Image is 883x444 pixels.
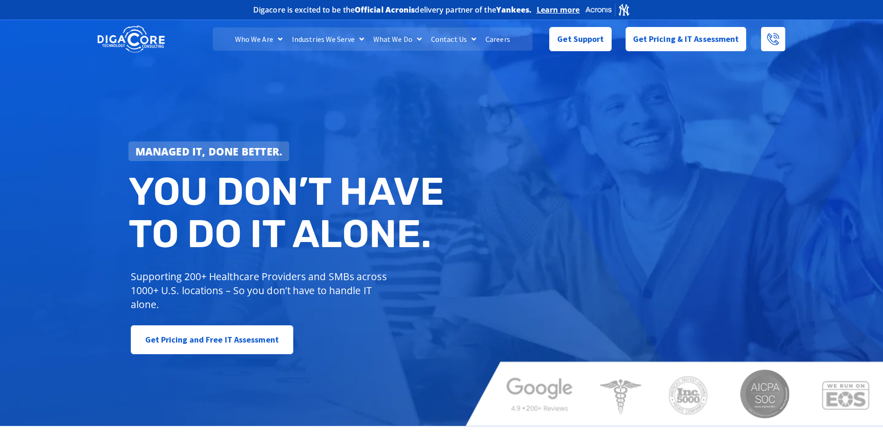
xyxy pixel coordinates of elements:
[135,144,283,158] strong: Managed IT, done better.
[287,27,369,51] a: Industries We Serve
[145,330,279,349] span: Get Pricing and Free IT Assessment
[253,6,532,13] h2: Digacore is excited to be the delivery partner of the
[549,27,611,51] a: Get Support
[97,25,165,54] img: DigaCore Technology Consulting
[213,27,532,51] nav: Menu
[626,27,747,51] a: Get Pricing & IT Assessment
[355,5,415,15] b: Official Acronis
[633,30,739,48] span: Get Pricing & IT Assessment
[369,27,426,51] a: What We Do
[557,30,604,48] span: Get Support
[230,27,287,51] a: Who We Are
[537,5,580,14] a: Learn more
[131,269,391,311] p: Supporting 200+ Healthcare Providers and SMBs across 1000+ U.S. locations – So you don’t have to ...
[128,141,290,161] a: Managed IT, done better.
[585,3,630,16] img: Acronis
[426,27,481,51] a: Contact Us
[128,170,449,256] h2: You don’t have to do IT alone.
[481,27,515,51] a: Careers
[496,5,532,15] b: Yankees.
[131,325,293,354] a: Get Pricing and Free IT Assessment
